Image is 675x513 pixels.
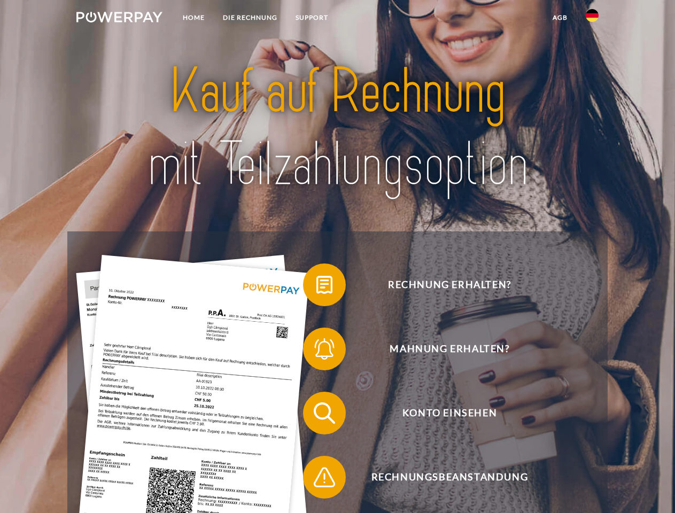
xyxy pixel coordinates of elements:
img: logo-powerpay-white.svg [76,12,162,22]
img: qb_search.svg [311,400,338,426]
a: SUPPORT [286,8,337,27]
span: Rechnungsbeanstandung [319,456,580,499]
button: Rechnung erhalten? [303,263,581,306]
span: Konto einsehen [319,392,580,434]
img: de [586,9,599,22]
img: title-powerpay_de.svg [102,51,573,205]
button: Rechnungsbeanstandung [303,456,581,499]
button: Konto einsehen [303,392,581,434]
img: qb_warning.svg [311,464,338,491]
a: agb [544,8,577,27]
span: Mahnung erhalten? [319,328,580,370]
img: qb_bell.svg [311,336,338,362]
img: qb_bill.svg [311,271,338,298]
a: DIE RECHNUNG [214,8,286,27]
button: Mahnung erhalten? [303,328,581,370]
span: Rechnung erhalten? [319,263,580,306]
a: Home [174,8,214,27]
